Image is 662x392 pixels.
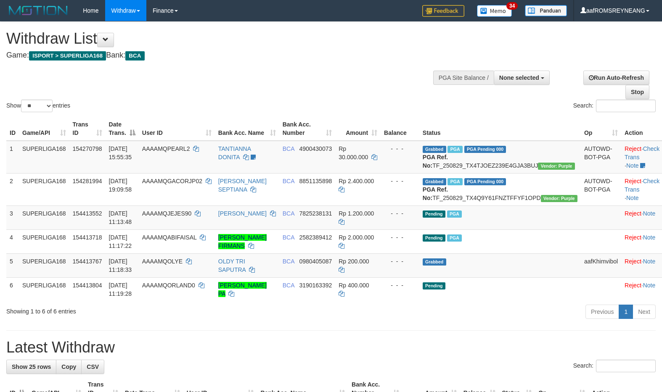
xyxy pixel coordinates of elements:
[339,258,369,265] span: Rp 200.000
[81,360,104,374] a: CSV
[19,117,69,141] th: Game/API: activate to sort column ascending
[142,210,192,217] span: AAAAMQJEJES90
[109,145,132,160] span: [DATE] 15:55:35
[19,173,69,205] td: SUPERLIGA168
[626,195,639,201] a: Note
[56,360,82,374] a: Copy
[384,257,416,266] div: - - -
[596,100,656,112] input: Search:
[596,360,656,372] input: Search:
[299,258,332,265] span: Copy 0980405087 to clipboard
[625,258,641,265] a: Reject
[142,258,183,265] span: AAAAMQOLYE
[335,117,381,141] th: Amount: activate to sort column ascending
[419,141,581,174] td: TF_250829_TX4TJOEZ239E4GJA3BUJ
[419,117,581,141] th: Status
[581,141,621,174] td: AUTOWD-BOT-PGA
[218,282,267,297] a: [PERSON_NAME] PA
[626,162,639,169] a: Note
[218,145,251,160] a: TANTIANNA DONITA
[125,51,144,61] span: BCA
[6,253,19,277] td: 5
[581,117,621,141] th: Op: activate to sort column ascending
[506,2,518,10] span: 34
[69,117,106,141] th: Trans ID: activate to sort column ascending
[499,74,539,81] span: None selected
[625,145,659,160] a: Check Trans
[215,117,279,141] th: Bank Acc. Name: activate to sort column ascending
[423,146,446,153] span: Grabbed
[109,178,132,193] span: [DATE] 19:09:58
[73,210,102,217] span: 154413552
[283,178,294,184] span: BCA
[12,363,51,370] span: Show 25 rows
[19,141,69,174] td: SUPERLIGA168
[625,282,641,289] a: Reject
[283,282,294,289] span: BCA
[625,178,659,193] a: Check Trans
[299,234,332,241] span: Copy 2582389412 to clipboard
[21,100,53,112] select: Showentries
[643,234,656,241] a: Note
[87,363,99,370] span: CSV
[464,146,506,153] span: PGA Pending
[419,173,581,205] td: TF_250829_TX4Q9Y61FNZTFFYF1OPD
[384,145,416,153] div: - - -
[139,117,215,141] th: User ID: activate to sort column ascending
[6,229,19,253] td: 4
[422,5,464,17] img: Feedback.jpg
[73,282,102,289] span: 154413804
[109,234,132,249] span: [DATE] 11:17:22
[494,71,550,85] button: None selected
[6,205,19,229] td: 3
[423,154,448,169] b: PGA Ref. No:
[142,234,196,241] span: AAAAMQABIFAISAL
[299,282,332,289] span: Copy 3190163392 to clipboard
[283,145,294,152] span: BCA
[109,210,132,225] span: [DATE] 11:13:48
[585,305,619,319] a: Previous
[19,229,69,253] td: SUPERLIGA168
[218,258,246,273] a: OLDY TRI SAPUTRA
[218,178,267,193] a: [PERSON_NAME] SEPTIANA
[384,281,416,289] div: - - -
[619,305,633,319] a: 1
[339,145,368,160] span: Rp 30.000.000
[423,186,448,201] b: PGA Ref. No:
[633,305,656,319] a: Next
[384,209,416,218] div: - - -
[583,71,649,85] a: Run Auto-Refresh
[339,178,374,184] span: Rp 2.400.000
[625,210,641,217] a: Reject
[6,117,19,141] th: ID
[447,234,462,242] span: Marked by aafsoycanthlai
[6,360,56,374] a: Show 25 rows
[525,5,567,16] img: panduan.png
[6,100,70,112] label: Show entries
[643,210,656,217] a: Note
[109,258,132,273] span: [DATE] 11:18:33
[448,146,462,153] span: Marked by aafmaleo
[142,282,195,289] span: AAAAMQORLAND0
[643,282,656,289] a: Note
[142,178,202,184] span: AAAAMQGACORJP02
[142,145,190,152] span: AAAAMQPEARL2
[218,234,267,249] a: [PERSON_NAME] FIRMANS
[384,233,416,242] div: - - -
[6,51,433,60] h4: Game: Bank:
[283,234,294,241] span: BCA
[477,5,512,17] img: Button%20Memo.svg
[279,117,336,141] th: Bank Acc. Number: activate to sort column ascending
[283,258,294,265] span: BCA
[339,234,374,241] span: Rp 2.000.000
[19,277,69,301] td: SUPERLIGA168
[339,282,369,289] span: Rp 400.000
[339,210,374,217] span: Rp 1.200.000
[423,258,446,266] span: Grabbed
[433,71,494,85] div: PGA Site Balance /
[299,178,332,184] span: Copy 8851135898 to clipboard
[6,30,433,47] h1: Withdraw List
[106,117,139,141] th: Date Trans.: activate to sort column descending
[423,234,445,242] span: Pending
[73,258,102,265] span: 154413767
